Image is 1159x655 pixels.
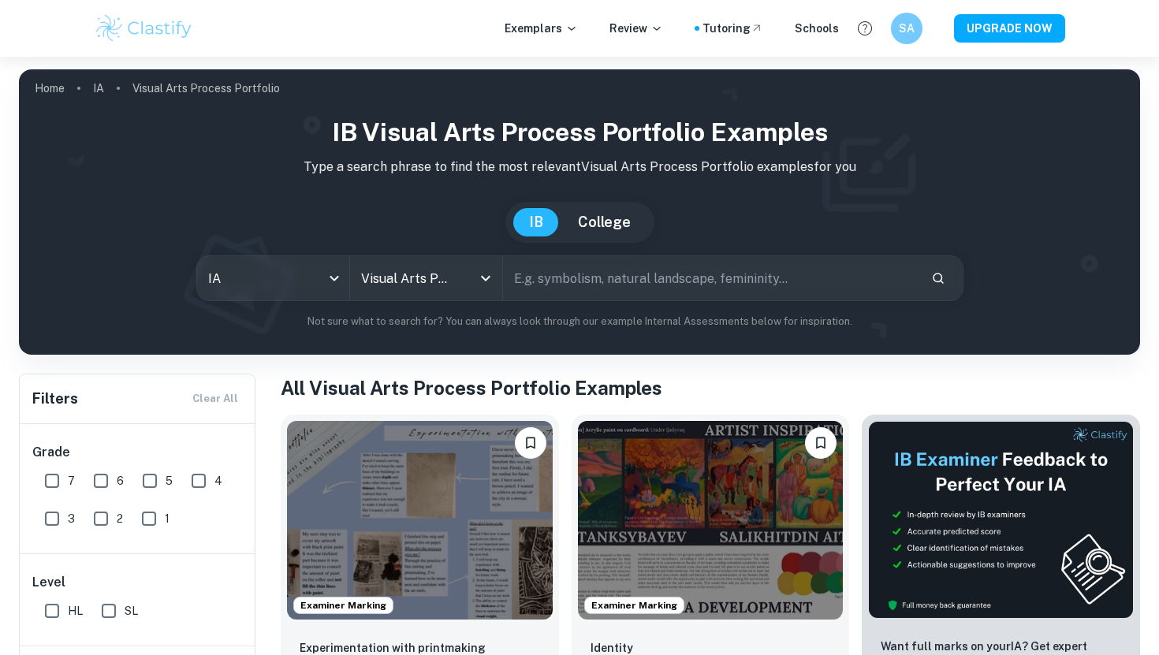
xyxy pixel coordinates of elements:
span: Examiner Marking [294,598,393,612]
button: UPGRADE NOW [954,14,1065,43]
p: Visual Arts Process Portfolio [132,80,280,97]
button: Help and Feedback [852,15,878,42]
span: SL [125,602,138,620]
p: Not sure what to search for? You can always look through our example Internal Assessments below f... [32,314,1127,329]
h6: Grade [32,443,244,462]
span: 2 [117,510,123,527]
button: IB [513,208,559,236]
button: SA [891,13,922,44]
a: Schools [795,20,839,37]
p: Review [609,20,663,37]
div: IA [197,256,349,300]
span: 6 [117,472,124,489]
h6: Filters [32,388,78,410]
img: Clastify logo [94,13,194,44]
h1: IB Visual Arts Process Portfolio examples [32,114,1127,151]
span: 7 [68,472,75,489]
h6: Level [32,573,244,592]
span: 5 [166,472,173,489]
img: Visual Arts Process Portfolio IA example thumbnail: Experimentation with printmaking [287,421,553,620]
span: 3 [68,510,75,527]
h1: All Visual Arts Process Portfolio Examples [281,374,1140,402]
h6: SA [898,20,916,37]
span: Examiner Marking [585,598,684,612]
img: Thumbnail [868,421,1134,619]
img: Visual Arts Process Portfolio IA example thumbnail: Identity [578,421,844,620]
button: Bookmark [515,427,546,459]
span: 4 [214,472,222,489]
p: Type a search phrase to find the most relevant Visual Arts Process Portfolio examples for you [32,158,1127,177]
a: IA [93,77,104,99]
span: HL [68,602,83,620]
button: Search [925,265,952,292]
button: Open [475,267,497,289]
p: Exemplars [505,20,578,37]
span: 1 [165,510,170,527]
img: profile cover [19,69,1140,355]
button: Bookmark [805,427,837,459]
a: Tutoring [702,20,763,37]
button: College [562,208,647,236]
a: Home [35,77,65,99]
input: E.g. symbolism, natural landscape, femininity... [503,256,919,300]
